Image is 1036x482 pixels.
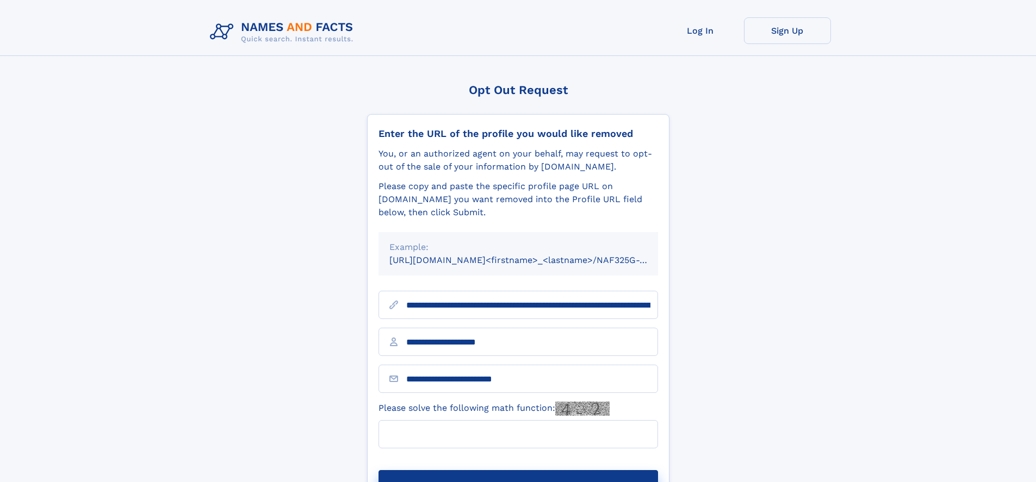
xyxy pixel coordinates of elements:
a: Sign Up [744,17,831,44]
div: You, or an authorized agent on your behalf, may request to opt-out of the sale of your informatio... [379,147,658,173]
label: Please solve the following math function: [379,402,610,416]
div: Example: [389,241,647,254]
div: Opt Out Request [367,83,669,97]
small: [URL][DOMAIN_NAME]<firstname>_<lastname>/NAF325G-xxxxxxxx [389,255,679,265]
div: Enter the URL of the profile you would like removed [379,128,658,140]
img: Logo Names and Facts [206,17,362,47]
div: Please copy and paste the specific profile page URL on [DOMAIN_NAME] you want removed into the Pr... [379,180,658,219]
a: Log In [657,17,744,44]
